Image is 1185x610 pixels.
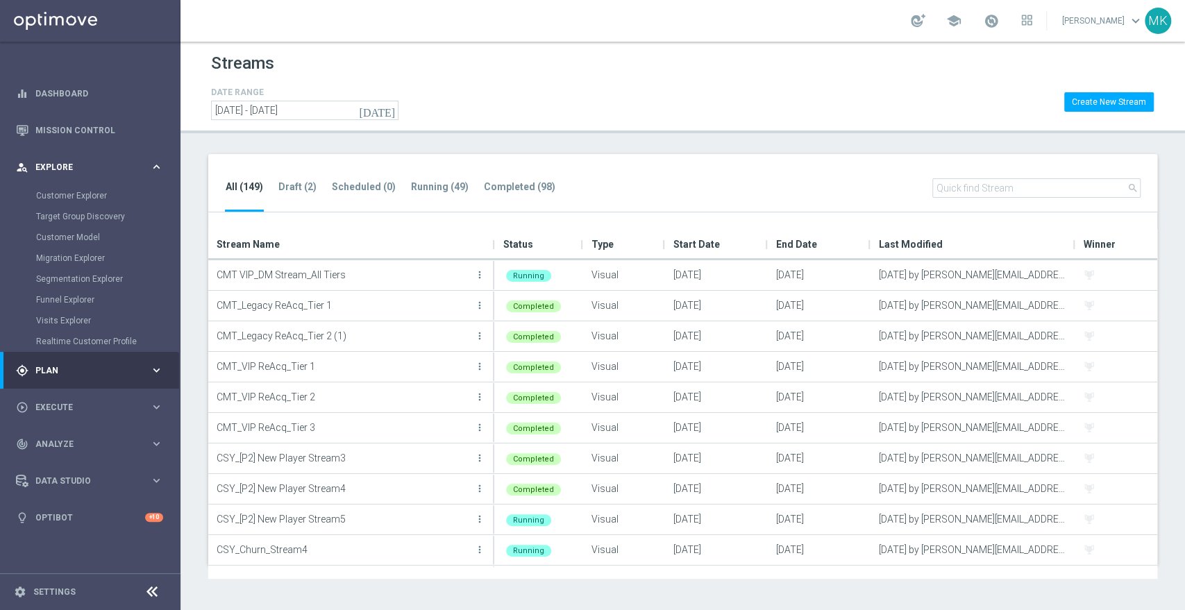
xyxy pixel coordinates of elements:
[36,336,144,347] a: Realtime Customer Profile
[15,402,164,413] button: play_circle_outline Execute keyboard_arrow_right
[36,190,144,201] a: Customer Explorer
[473,536,487,564] button: more_vert
[473,353,487,380] button: more_vert
[36,273,144,285] a: Segmentation Explorer
[871,535,1075,565] div: [DATE] by [PERSON_NAME][EMAIL_ADDRESS][DOMAIN_NAME]
[879,230,943,258] span: Last Modified
[150,160,163,173] i: keyboard_arrow_right
[768,474,871,504] div: [DATE]
[15,439,164,450] div: track_changes Analyze keyboard_arrow_right
[16,511,28,524] i: lightbulb
[145,513,163,522] div: +10
[768,321,871,351] div: [DATE]
[506,331,561,343] div: Completed
[871,382,1075,412] div: [DATE] by [PERSON_NAME][EMAIL_ADDRESS][DOMAIN_NAME]
[871,413,1075,443] div: [DATE] by [PERSON_NAME][EMAIL_ADDRESS][DOMAIN_NAME]
[217,417,471,438] p: CMT_VIP ReAcq_Tier 3
[474,361,485,372] i: more_vert
[16,161,150,173] div: Explore
[36,331,179,352] div: Realtime Customer Profile
[473,475,487,502] button: more_vert
[768,413,871,443] div: [DATE]
[665,352,768,382] div: [DATE]
[16,401,150,414] div: Execute
[673,230,720,258] span: Start Date
[226,181,263,193] tab-header: All (149)
[15,162,164,173] button: person_search Explore keyboard_arrow_right
[15,88,164,99] button: equalizer Dashboard
[665,566,768,595] div: [DATE]
[16,364,28,377] i: gps_fixed
[217,264,471,285] p: CMT VIP_DM Stream_All Tiers
[217,448,471,468] p: CSY_[P2] New Player Stream3
[506,514,551,526] div: Running
[473,505,487,533] button: more_vert
[473,291,487,319] button: more_vert
[278,181,317,193] tab-header: Draft (2)
[36,315,144,326] a: Visits Explorer
[36,232,144,243] a: Customer Model
[15,125,164,136] button: Mission Control
[16,475,150,487] div: Data Studio
[871,260,1075,290] div: [DATE] by [PERSON_NAME][EMAIL_ADDRESS][DOMAIN_NAME]
[16,75,163,112] div: Dashboard
[217,539,471,560] p: CSY_Churn_Stream4
[473,414,487,441] button: more_vert
[665,321,768,351] div: [DATE]
[583,382,665,412] div: Visual
[474,544,485,555] i: more_vert
[932,178,1141,198] input: Quick find Stream
[16,112,163,149] div: Mission Control
[506,453,561,465] div: Completed
[583,474,665,504] div: Visual
[16,364,150,377] div: Plan
[150,437,163,450] i: keyboard_arrow_right
[217,509,471,529] p: CSY_[P2] New Player Stream5
[871,352,1075,382] div: [DATE] by [PERSON_NAME][EMAIL_ADDRESS][DOMAIN_NAME]
[15,512,164,523] button: lightbulb Optibot +10
[665,291,768,321] div: [DATE]
[473,383,487,411] button: more_vert
[474,330,485,341] i: more_vert
[665,260,768,290] div: [DATE]
[33,588,76,596] a: Settings
[1145,8,1171,34] div: MK
[583,443,665,473] div: Visual
[583,352,665,382] div: Visual
[35,403,150,412] span: Execute
[15,475,164,486] div: Data Studio keyboard_arrow_right
[473,322,487,350] button: more_vert
[1064,92,1154,112] button: Create New Stream
[506,300,561,312] div: Completed
[503,230,533,258] span: Status
[506,484,561,495] div: Completed
[36,294,144,305] a: Funnel Explorer
[474,483,485,494] i: more_vert
[217,295,471,316] p: CMT_Legacy ReAcq_Tier 1
[665,443,768,473] div: [DATE]
[36,211,144,222] a: Target Group Discovery
[473,261,487,289] button: more_vert
[217,478,471,499] p: CSY_[P2] New Player Stream4
[217,325,471,346] p: CMT_Legacy ReAcq_Tier 2 (1)
[35,477,150,485] span: Data Studio
[946,13,961,28] span: school
[871,291,1075,321] div: [DATE] by [PERSON_NAME][EMAIL_ADDRESS][DOMAIN_NAME]
[150,400,163,414] i: keyboard_arrow_right
[474,514,485,525] i: more_vert
[583,535,665,565] div: Visual
[36,206,179,227] div: Target Group Discovery
[474,422,485,433] i: more_vert
[768,352,871,382] div: [DATE]
[35,163,150,171] span: Explore
[36,269,179,289] div: Segmentation Explorer
[506,392,561,404] div: Completed
[506,423,561,434] div: Completed
[35,75,163,112] a: Dashboard
[768,260,871,290] div: [DATE]
[357,101,398,121] button: [DATE]
[768,505,871,534] div: [DATE]
[484,181,555,193] tab-header: Completed (98)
